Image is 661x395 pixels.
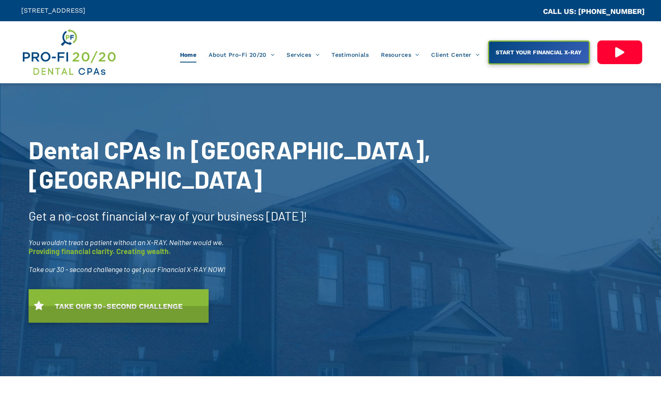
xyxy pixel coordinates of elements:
[508,8,543,16] span: CA::CALLC
[375,47,425,62] a: Resources
[52,298,185,315] span: TAKE OUR 30-SECOND CHALLENGE
[29,238,224,247] span: You wouldn’t treat a patient without an X-RAY. Neither would we.
[29,265,226,274] span: Take our 30 - second challenge to get your Financial X-RAY NOW!
[21,27,117,77] img: Get Dental CPA Consulting, Bookkeeping, & Bank Loans
[29,247,171,256] span: Providing financial clarity. Creating wealth.
[29,289,209,323] a: TAKE OUR 30-SECOND CHALLENGE
[280,47,325,62] a: Services
[29,135,431,194] span: Dental CPAs In [GEOGRAPHIC_DATA], [GEOGRAPHIC_DATA]
[178,208,307,223] span: of your business [DATE]!
[325,47,375,62] a: Testimonials
[174,47,203,62] a: Home
[543,7,645,16] a: CALL US: [PHONE_NUMBER]
[493,45,584,60] span: START YOUR FINANCIAL X-RAY
[488,40,590,65] a: START YOUR FINANCIAL X-RAY
[29,208,56,223] span: Get a
[203,47,280,62] a: About Pro-Fi 20/20
[425,47,485,62] a: Client Center
[58,208,176,223] span: no-cost financial x-ray
[21,7,85,14] span: [STREET_ADDRESS]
